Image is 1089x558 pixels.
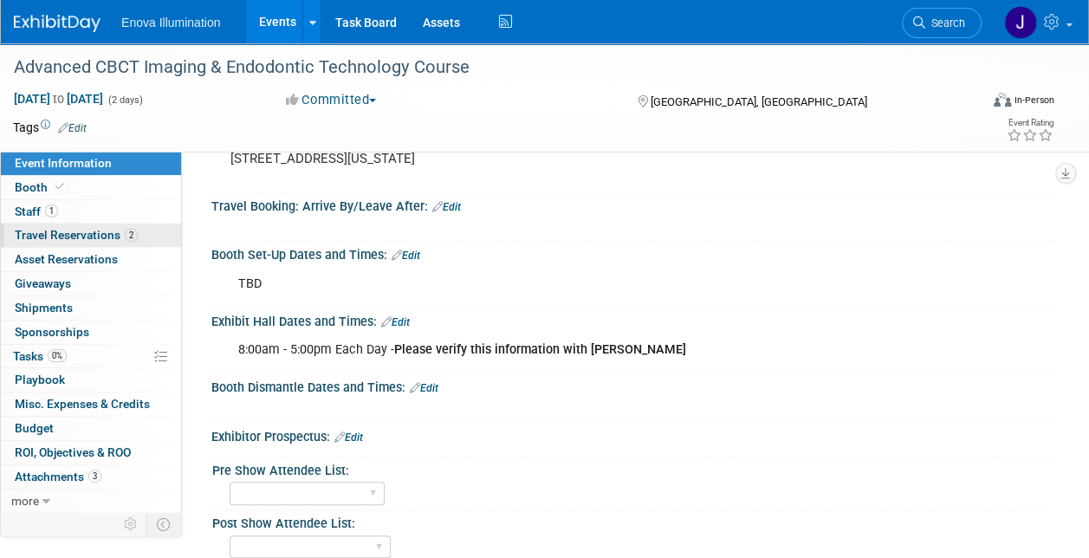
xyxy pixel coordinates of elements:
[116,513,146,535] td: Personalize Event Tab Strip
[1004,6,1037,39] img: JeffD Dyll
[902,8,982,38] a: Search
[1,248,181,271] a: Asset Reservations
[212,457,1047,479] div: Pre Show Attendee List:
[381,316,410,328] a: Edit
[8,52,965,83] div: Advanced CBCT Imaging & Endodontic Technology Course
[226,267,887,302] div: TBD
[15,228,138,242] span: Travel Reservations
[212,510,1047,532] div: Post Show Attendee List:
[15,421,54,435] span: Budget
[280,91,383,109] button: Committed
[13,349,67,363] span: Tasks
[13,119,87,136] td: Tags
[211,193,1054,216] div: Travel Booking: Arrive By/Leave After:
[88,470,101,483] span: 3
[211,424,1054,446] div: Exhibitor Prospectus:
[1,441,181,464] a: ROI, Objectives & ROO
[903,90,1054,116] div: Event Format
[394,342,686,357] b: Please verify this information with [PERSON_NAME]
[15,204,58,218] span: Staff
[15,325,89,339] span: Sponsorships
[48,349,67,362] span: 0%
[146,513,182,535] td: Toggle Event Tabs
[334,431,363,444] a: Edit
[1,368,181,392] a: Playbook
[14,15,100,32] img: ExhibitDay
[15,373,65,386] span: Playbook
[13,91,104,107] span: [DATE] [DATE]
[11,494,39,508] span: more
[1,272,181,295] a: Giveaways
[1,224,181,247] a: Travel Reservations2
[107,94,143,106] span: (2 days)
[50,92,67,106] span: to
[15,252,118,266] span: Asset Reservations
[392,250,420,262] a: Edit
[1,393,181,416] a: Misc. Expenses & Credits
[1,465,181,489] a: Attachments3
[1,417,181,440] a: Budget
[55,182,64,191] i: Booth reservation complete
[15,445,131,459] span: ROI, Objectives & ROO
[1,296,181,320] a: Shipments
[226,333,887,367] div: 8:00am - 5:00pm Each Day -
[994,93,1011,107] img: Format-Inperson.png
[1007,119,1053,127] div: Event Rating
[121,16,220,29] span: Enova Illumination
[1,176,181,199] a: Booth
[125,229,138,242] span: 2
[15,301,73,315] span: Shipments
[1,490,181,513] a: more
[211,308,1054,331] div: Exhibit Hall Dates and Times:
[1,345,181,368] a: Tasks0%
[925,16,965,29] span: Search
[1,200,181,224] a: Staff1
[15,156,112,170] span: Event Information
[1014,94,1054,107] div: In-Person
[211,242,1054,264] div: Booth Set-Up Dates and Times:
[15,276,71,290] span: Giveaways
[432,201,461,213] a: Edit
[45,204,58,217] span: 1
[15,397,150,411] span: Misc. Expenses & Credits
[651,95,867,108] span: [GEOGRAPHIC_DATA], [GEOGRAPHIC_DATA]
[211,374,1054,397] div: Booth Dismantle Dates and Times:
[15,470,101,483] span: Attachments
[58,122,87,134] a: Edit
[1,321,181,344] a: Sponsorships
[230,151,543,166] pre: [STREET_ADDRESS][US_STATE]
[410,382,438,394] a: Edit
[1,152,181,175] a: Event Information
[15,180,68,194] span: Booth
